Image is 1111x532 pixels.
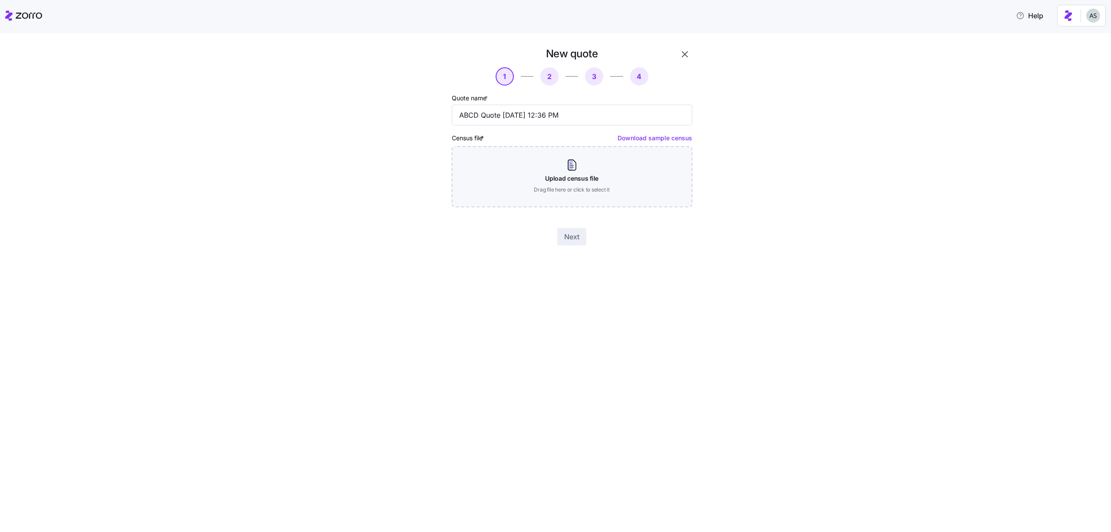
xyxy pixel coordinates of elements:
[1086,9,1100,23] img: c4d3a52e2a848ea5f7eb308790fba1e4
[564,231,579,242] span: Next
[585,67,603,86] button: 3
[452,93,490,103] label: Quote name
[452,105,692,126] input: Quote name
[452,133,486,143] label: Census file
[1016,10,1043,21] span: Help
[496,67,514,86] button: 1
[618,134,692,142] a: Download sample census
[557,228,586,245] button: Next
[1009,7,1050,24] button: Help
[540,67,559,86] button: 2
[546,47,598,60] h1: New quote
[630,67,648,86] button: 4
